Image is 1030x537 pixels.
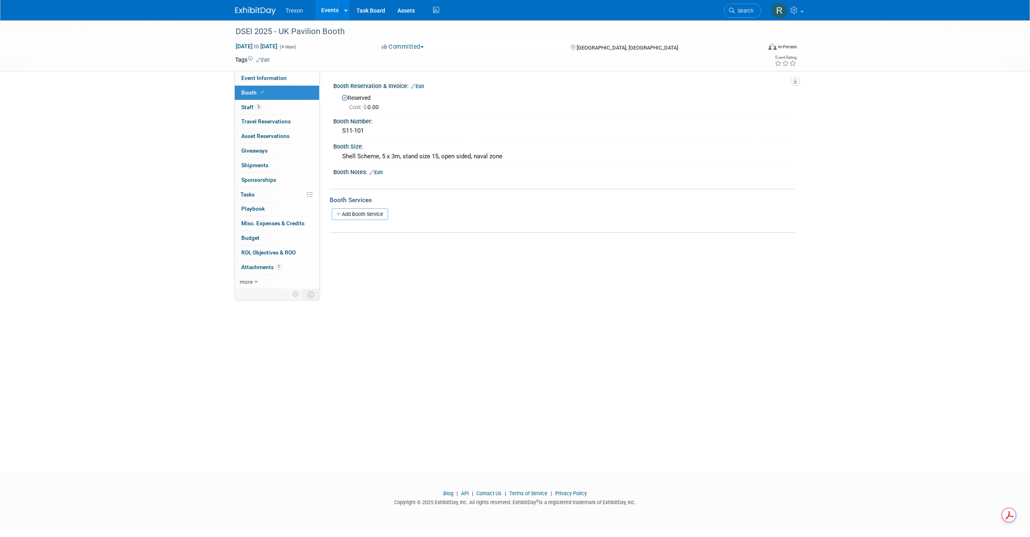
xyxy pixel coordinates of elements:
span: | [470,490,475,496]
span: 0.00 [349,104,382,110]
span: Asset Reservations [241,133,290,139]
a: Search [724,4,761,18]
a: Asset Reservations [235,129,319,143]
a: Edit [369,170,383,175]
a: Giveaways [235,144,319,158]
td: Tags [235,56,270,64]
span: Trexon [285,7,303,14]
sup: ® [536,499,539,503]
a: Staff5 [235,100,319,114]
div: Booth Reservation & Invoice: [333,80,795,91]
button: Committed [379,43,427,51]
div: Shell Scheme, 5 x 3m, stand size 15, open sided, naval zone [339,150,789,163]
a: Misc. Expenses & Credits [235,216,319,231]
span: more [240,278,253,285]
img: ExhibitDay [235,7,276,15]
a: Event Information [235,71,319,85]
span: Travel Reservations [241,118,291,125]
div: Reserved [339,92,789,111]
a: Contact Us [476,490,502,496]
a: Attachments1 [235,260,319,274]
div: Event Rating [775,56,796,60]
span: Giveaways [241,147,268,154]
img: Format-Inperson.png [768,43,777,50]
span: Sponsorships [241,177,276,183]
span: Booth [241,89,266,96]
div: Event Format [713,42,797,54]
span: Tasks [240,191,255,198]
span: Search [735,8,753,14]
span: 5 [255,104,262,110]
span: Shipments [241,162,268,168]
i: Booth reservation complete [260,90,264,95]
span: Budget [241,235,260,241]
a: Playbook [235,202,319,216]
a: Edit [256,57,270,63]
span: [DATE] [DATE] [235,43,278,50]
div: DSEI 2025 - UK Pavilion Booth [233,24,749,39]
a: more [235,275,319,289]
span: to [253,43,260,50]
a: Blog [443,490,453,496]
a: Terms of Service [509,490,547,496]
div: Booth Size: [333,140,795,151]
a: Edit [411,84,424,89]
a: Tasks [235,188,319,202]
a: Booth [235,86,319,100]
span: | [455,490,460,496]
div: Booth Notes: [333,166,795,177]
span: Event Information [241,75,287,81]
span: Cost: $ [349,104,367,110]
a: API [461,490,469,496]
a: Sponsorships [235,173,319,187]
span: (4 days) [279,44,296,50]
span: [GEOGRAPHIC_DATA], [GEOGRAPHIC_DATA] [577,45,678,51]
div: Booth Services [330,196,795,205]
div: S11-101 [339,125,789,137]
a: ROI, Objectives & ROO [235,246,319,260]
img: Ryan Flores [772,3,787,18]
a: Privacy Policy [555,490,587,496]
a: Shipments [235,158,319,173]
span: | [549,490,554,496]
div: Booth Number: [333,115,795,125]
a: Add Booth Service [332,208,388,220]
span: | [503,490,508,496]
span: ROI, Objectives & ROO [241,249,296,256]
a: Travel Reservations [235,114,319,129]
a: Budget [235,231,319,245]
div: In-Person [778,44,797,50]
span: Misc. Expenses & Credits [241,220,305,226]
span: Attachments [241,264,282,270]
span: Playbook [241,205,265,212]
span: Staff [241,104,262,110]
td: Personalize Event Tab Strip [289,289,303,300]
td: Toggle Event Tabs [303,289,320,300]
span: 1 [276,264,282,270]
